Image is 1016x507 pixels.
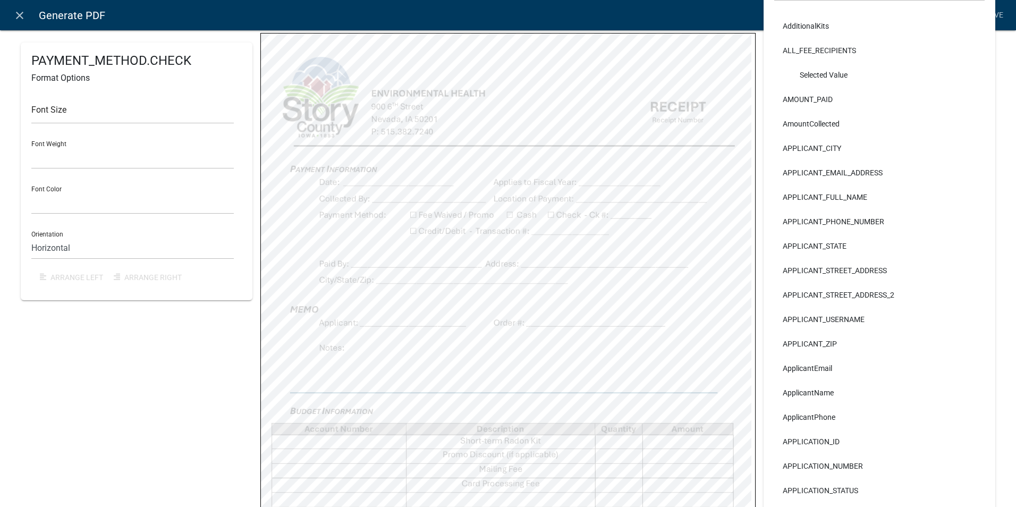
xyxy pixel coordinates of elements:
[39,5,105,26] span: Generate PDF
[774,381,985,405] li: ApplicantName
[774,356,985,381] li: ApplicantEmail
[774,136,985,160] li: APPLICANT_CITY
[31,73,242,83] h6: Format Options
[31,268,105,287] button: Arrange Left
[774,332,985,356] li: APPLICANT_ZIP
[774,307,985,332] li: APPLICANT_USERNAME
[774,185,985,209] li: APPLICANT_FULL_NAME
[774,112,985,136] li: AmountCollected
[774,209,985,234] li: APPLICANT_PHONE_NUMBER
[774,87,985,112] li: AMOUNT_PAID
[31,53,242,69] h4: PAYMENT_METHOD.CHECK
[774,429,985,454] li: APPLICATION_ID
[774,14,985,38] li: AdditionalKits
[774,234,985,258] li: APPLICANT_STATE
[774,63,985,87] li: Selected Value
[774,283,985,307] li: APPLICANT_STREET_ADDRESS_2
[774,160,985,185] li: APPLICANT_EMAIL_ADDRESS
[774,454,985,478] li: APPLICATION_NUMBER
[774,38,985,63] li: ALL_FEE_RECIPIENTS
[774,478,985,503] li: APPLICATION_STATUS
[774,405,985,429] li: ApplicantPhone
[13,9,26,22] i: close
[105,268,190,287] button: Arrange Right
[774,258,985,283] li: APPLICANT_STREET_ADDRESS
